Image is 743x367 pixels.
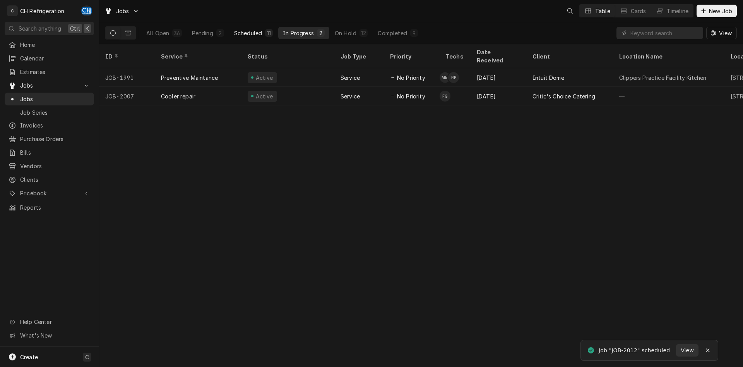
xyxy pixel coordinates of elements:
div: Active [255,74,274,82]
span: Jobs [116,7,129,15]
div: FG [440,91,450,102]
div: 2 [218,29,223,37]
span: Jobs [20,81,79,90]
div: 12 [361,29,366,37]
a: Home [5,38,94,51]
div: Date Received [477,48,519,64]
button: View [676,344,698,357]
div: RP [448,72,459,83]
div: [DATE] [471,87,526,105]
div: 36 [174,29,180,37]
span: Reports [20,203,90,212]
a: Reports [5,201,94,214]
div: Location Name [619,52,717,60]
a: Invoices [5,119,94,132]
span: Purchase Orders [20,135,90,143]
span: No Priority [397,92,425,100]
a: Clients [5,173,94,186]
span: Bills [20,148,90,157]
span: Create [20,354,38,360]
div: [DATE] [471,68,526,87]
div: Intuit Dome [532,74,564,82]
div: ID [105,52,147,60]
div: Job "JOB-2012" scheduled [599,346,670,355]
div: 11 [267,29,271,37]
div: Scheduled [234,29,262,37]
span: New Job [707,7,734,15]
span: View [717,29,733,37]
button: Open search [564,5,576,17]
span: What's New [20,331,89,339]
a: Go to Help Center [5,315,94,328]
a: Go to Jobs [5,79,94,92]
a: Calendar [5,52,94,65]
div: Service [341,92,360,100]
span: Help Center [20,318,89,326]
div: 2 [318,29,323,37]
div: Service [341,74,360,82]
div: CH [81,5,92,16]
input: Keyword search [630,27,699,39]
a: Purchase Orders [5,133,94,145]
span: Calendar [20,54,90,62]
div: C [7,5,18,16]
a: Go to Pricebook [5,187,94,200]
span: View [679,346,695,355]
div: Chris Hiraga's Avatar [81,5,92,16]
span: C [85,353,89,361]
span: Estimates [20,68,90,76]
div: Completed [378,29,407,37]
div: In Progress [283,29,314,37]
div: Active [255,92,274,100]
span: Vendors [20,162,90,170]
span: K [86,24,89,33]
span: Clients [20,176,90,184]
span: Invoices [20,121,90,129]
div: JOB-1991 [99,68,155,87]
div: Client [532,52,605,60]
div: Timeline [667,7,688,15]
a: Jobs [5,93,94,105]
span: Home [20,41,90,49]
span: Jobs [20,95,90,103]
a: Go to Jobs [101,5,142,17]
span: Search anything [19,24,61,33]
div: Cards [631,7,646,15]
div: JOB-2007 [99,87,155,105]
span: No Priority [397,74,425,82]
div: Table [595,7,610,15]
a: Job Series [5,106,94,119]
div: CH Refrigeration [20,7,65,15]
div: — [613,87,724,105]
div: Job Type [341,52,378,60]
div: All Open [146,29,169,37]
div: Preventive Maintance [161,74,218,82]
div: Fred Gonzalez's Avatar [440,91,450,102]
div: 9 [412,29,416,37]
span: Job Series [20,109,90,117]
div: Ruben Perez's Avatar [448,72,459,83]
div: MM [440,72,450,83]
div: Clippers Practice Facility Kitchen [619,74,706,82]
div: Moises Melena's Avatar [440,72,450,83]
div: Pending [192,29,213,37]
button: Search anythingCtrlK [5,22,94,35]
div: Status [248,52,327,60]
div: Service [161,52,234,60]
div: Priority [390,52,432,60]
button: View [706,27,737,39]
div: Cooler repair [161,92,195,100]
button: New Job [697,5,737,17]
span: Ctrl [70,24,80,33]
a: Go to What's New [5,329,94,342]
a: Vendors [5,160,94,172]
span: Pricebook [20,189,79,197]
a: Estimates [5,65,94,78]
div: On Hold [335,29,356,37]
div: Techs [446,52,464,60]
div: Critic's Choice Catering [532,92,595,100]
a: Bills [5,146,94,159]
